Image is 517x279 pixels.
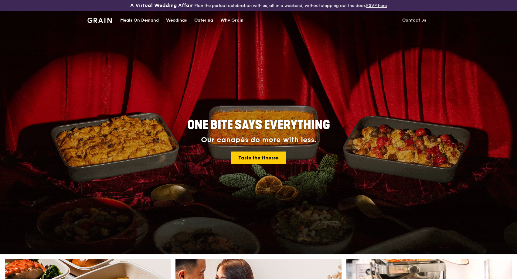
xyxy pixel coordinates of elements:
a: GrainGrain [87,11,112,29]
a: Why Grain [217,11,247,30]
div: Meals On Demand [120,11,159,30]
a: Taste the finesse [231,152,286,164]
div: Plan the perfect celebration with us, all in a weekend, without stepping out the door. [86,2,431,9]
div: Our canapés do more with less. [149,136,368,144]
div: Weddings [166,11,187,30]
div: Catering [194,11,213,30]
img: Grain [87,18,112,23]
h3: A Virtual Wedding Affair [130,2,193,9]
div: Why Grain [220,11,243,30]
a: Contact us [399,11,430,30]
a: Catering [191,11,217,30]
a: Weddings [162,11,191,30]
span: ONE BITE SAYS EVERYTHING [187,118,330,132]
a: RSVP here [366,3,387,8]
